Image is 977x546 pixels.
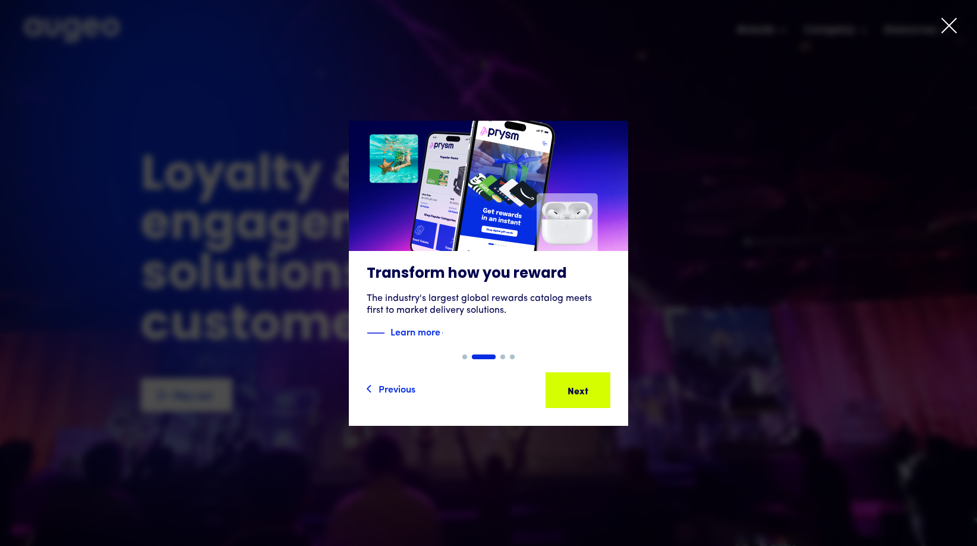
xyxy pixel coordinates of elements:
div: Show slide 4 of 4 [510,354,515,359]
a: Transform how you rewardThe industry's largest global rewards catalog meets first to market deliv... [349,121,628,354]
strong: Learn more [390,325,440,338]
div: Show slide 2 of 4 [472,354,496,359]
div: Previous [379,381,415,396]
h3: Transform how you reward [367,265,610,283]
div: Show slide 3 of 4 [500,354,505,359]
div: Show slide 1 of 4 [462,354,467,359]
div: The industry's largest global rewards catalog meets first to market delivery solutions. [367,293,610,316]
img: Blue text arrow [442,326,459,340]
a: Next [546,372,610,408]
img: Blue decorative line [367,326,385,340]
